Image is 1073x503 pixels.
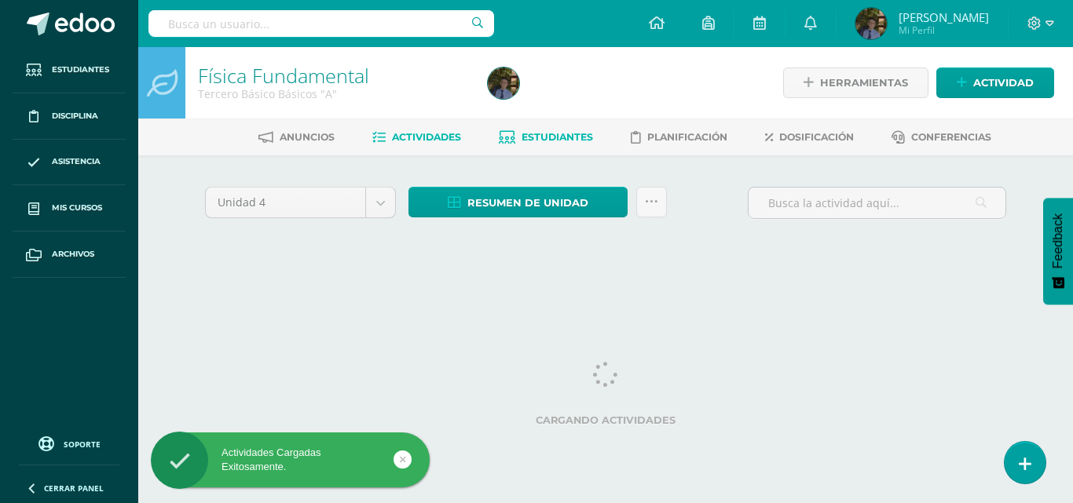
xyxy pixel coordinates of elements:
[198,62,369,89] a: Física Fundamental
[899,24,989,37] span: Mi Perfil
[936,67,1054,98] a: Actividad
[892,125,991,150] a: Conferencias
[280,131,335,143] span: Anuncios
[198,64,469,86] h1: Física Fundamental
[13,140,126,186] a: Asistencia
[631,125,727,150] a: Planificación
[52,110,98,122] span: Disciplina
[198,86,469,101] div: Tercero Básico Básicos 'A'
[151,446,430,474] div: Actividades Cargadas Exitosamente.
[522,131,593,143] span: Estudiantes
[899,9,989,25] span: [PERSON_NAME]
[206,188,395,217] a: Unidad 4
[973,68,1034,97] span: Actividad
[13,47,126,93] a: Estudiantes
[408,187,628,217] a: Resumen de unidad
[52,64,109,76] span: Estudiantes
[52,248,94,261] span: Archivos
[44,483,104,494] span: Cerrar panel
[467,188,588,217] span: Resumen de unidad
[19,432,119,454] a: Soporte
[911,131,991,143] span: Conferencias
[52,202,102,214] span: Mis cursos
[148,10,494,37] input: Busca un usuario...
[52,155,101,168] span: Asistencia
[1051,213,1065,268] span: Feedback
[1043,198,1073,304] button: Feedback - Mostrar encuesta
[64,439,101,450] span: Soporte
[218,188,353,217] span: Unidad 4
[749,188,1005,218] input: Busca la actividad aquí...
[779,131,854,143] span: Dosificación
[499,125,593,150] a: Estudiantes
[647,131,727,143] span: Planificación
[855,8,887,39] img: 4ec4815d3ee65acdae54c4a94e7e534f.png
[488,67,519,99] img: 4ec4815d3ee65acdae54c4a94e7e534f.png
[13,185,126,231] a: Mis cursos
[765,125,854,150] a: Dosificación
[783,67,928,98] a: Herramientas
[258,125,335,150] a: Anuncios
[13,93,126,140] a: Disciplina
[205,414,1006,426] label: Cargando actividades
[13,231,126,278] a: Archivos
[372,125,461,150] a: Actividades
[392,131,461,143] span: Actividades
[820,68,908,97] span: Herramientas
